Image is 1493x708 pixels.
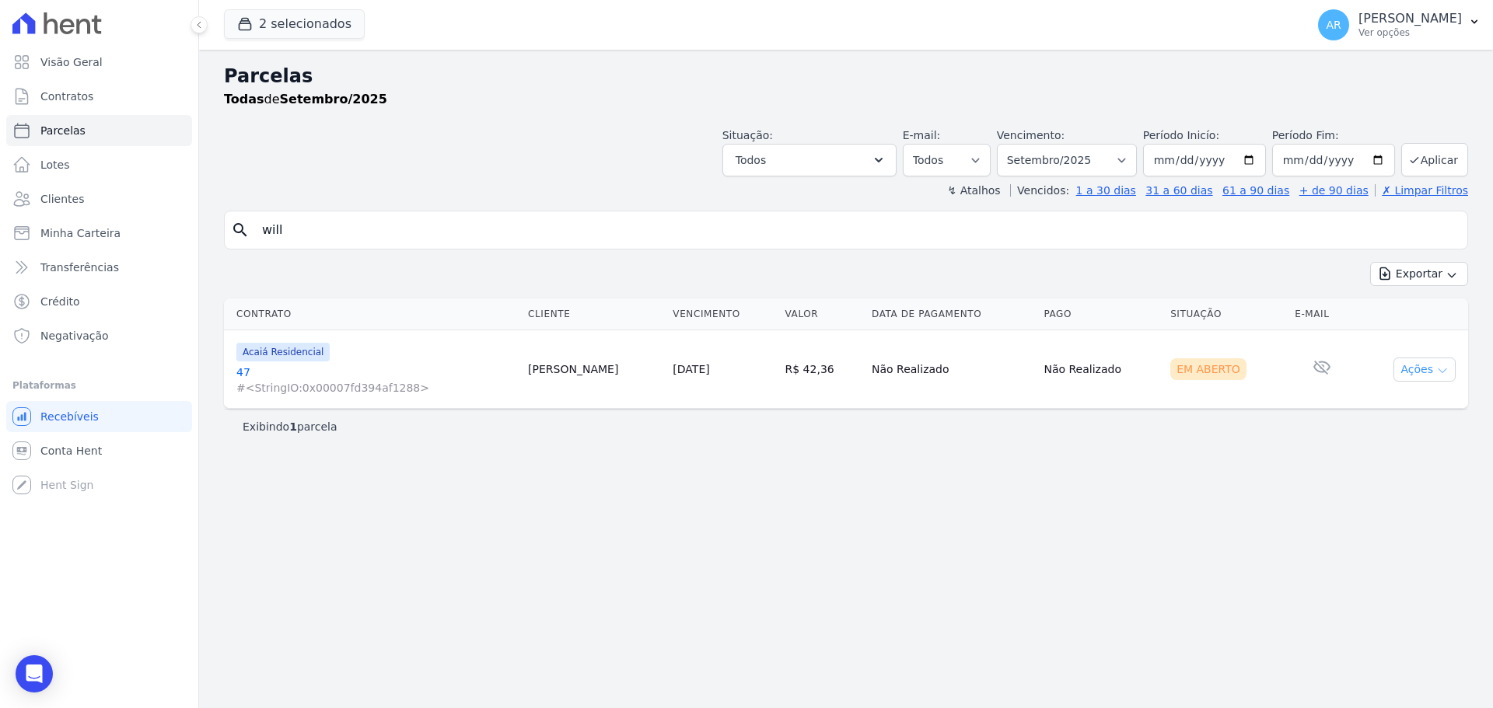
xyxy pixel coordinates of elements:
button: 2 selecionados [224,9,365,39]
td: Não Realizado [865,330,1037,409]
button: Exportar [1370,262,1468,286]
th: Situação [1164,298,1288,330]
span: #<StringIO:0x00007fd394af1288> [236,380,516,396]
input: Buscar por nome do lote ou do cliente [253,214,1461,246]
p: Ver opções [1358,26,1462,39]
th: Cliente [522,298,666,330]
span: Contratos [40,89,93,104]
span: Recebíveis [40,409,99,424]
span: Clientes [40,191,84,207]
td: Não Realizado [1037,330,1164,409]
label: Vencimento: [997,129,1065,141]
label: Situação: [722,129,773,141]
span: Lotes [40,157,70,173]
div: Plataformas [12,376,186,395]
a: Recebíveis [6,401,192,432]
span: Crédito [40,294,80,309]
th: Vencimento [666,298,778,330]
div: Em Aberto [1170,358,1246,380]
th: Contrato [224,298,522,330]
button: Ações [1393,357,1456,382]
label: Período Inicío: [1143,129,1219,141]
h2: Parcelas [224,62,1468,90]
strong: Todas [224,92,264,106]
b: 1 [289,420,297,433]
label: Vencidos: [1010,184,1069,197]
a: 47#<StringIO:0x00007fd394af1288> [236,364,516,396]
a: Contratos [6,81,192,112]
th: Valor [779,298,865,330]
td: [PERSON_NAME] [522,330,666,409]
a: Lotes [6,149,192,180]
span: Parcelas [40,123,86,138]
a: + de 90 dias [1299,184,1369,197]
a: [DATE] [673,363,709,375]
a: Visão Geral [6,47,192,78]
span: Negativação [40,328,109,344]
button: Todos [722,144,897,176]
span: Conta Hent [40,443,102,459]
a: Conta Hent [6,435,192,466]
p: Exibindo parcela [243,419,337,434]
div: Open Intercom Messenger [16,655,53,692]
label: E-mail: [903,129,941,141]
button: Aplicar [1401,143,1468,176]
a: 1 a 30 dias [1076,184,1136,197]
th: Pago [1037,298,1164,330]
span: Todos [736,151,766,169]
span: Acaiá Residencial [236,343,330,361]
a: Transferências [6,252,192,283]
label: ↯ Atalhos [947,184,1000,197]
strong: Setembro/2025 [280,92,387,106]
th: E-mail [1288,298,1355,330]
a: Negativação [6,320,192,351]
a: Clientes [6,183,192,214]
label: Período Fim: [1272,127,1395,144]
a: Parcelas [6,115,192,146]
a: Crédito [6,286,192,317]
th: Data de Pagamento [865,298,1037,330]
span: AR [1326,19,1341,30]
span: Minha Carteira [40,225,121,241]
a: 61 a 90 dias [1222,184,1289,197]
a: 31 a 60 dias [1145,184,1212,197]
i: search [231,221,250,239]
td: R$ 42,36 [779,330,865,409]
span: Transferências [40,260,119,275]
p: de [224,90,387,109]
a: Minha Carteira [6,218,192,249]
button: AR [PERSON_NAME] Ver opções [1306,3,1493,47]
a: ✗ Limpar Filtros [1375,184,1468,197]
span: Visão Geral [40,54,103,70]
p: [PERSON_NAME] [1358,11,1462,26]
